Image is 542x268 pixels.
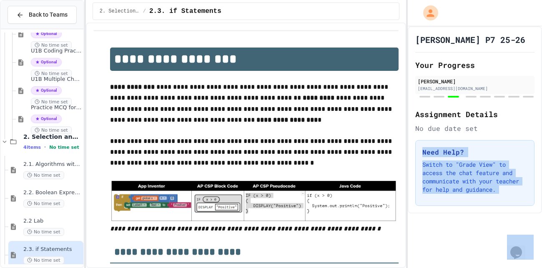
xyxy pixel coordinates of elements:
button: Back to Teams [8,6,77,24]
span: 2.3. if Statements [149,6,221,16]
span: No time set [23,171,64,179]
span: No time set [23,228,64,236]
span: No time set [31,98,72,106]
h1: [PERSON_NAME] P7 25-26 [415,34,525,45]
span: Optional [31,115,62,123]
span: Practice MCQ for Objects (1.12-1.14) [31,104,82,111]
p: Switch to "Grade View" to access the chat feature and communicate with your teacher for help and ... [422,160,527,194]
span: 2.2. Boolean Expressions [23,189,82,196]
div: [PERSON_NAME] [418,78,532,85]
span: 4 items [23,145,41,150]
div: [EMAIL_ADDRESS][DOMAIN_NAME] [418,85,532,92]
iframe: chat widget [507,235,534,260]
span: 2.3. if Statements [23,246,82,253]
h2: Assignment Details [415,108,534,120]
span: No time set [31,70,72,78]
div: My Account [414,3,440,23]
h2: Your Progress [415,59,534,71]
span: U1B Coding Practice(1.7-1.15) [31,48,82,55]
span: Optional [31,30,62,38]
span: No time set [49,145,79,150]
span: 2.1. Algorithms with Selection and Repetition [23,161,82,168]
span: Optional [31,58,62,66]
div: No due date set [415,123,534,133]
span: U1B Multiple Choice Exercises(1.9-1.15) [31,76,82,83]
span: 2. Selection and Iteration [23,133,82,140]
h3: Need Help? [422,147,527,157]
span: No time set [31,126,72,134]
span: 2.2 Lab [23,218,82,225]
span: No time set [23,200,64,208]
span: No time set [23,256,64,264]
span: Back to Teams [29,10,68,19]
span: Optional [31,86,62,95]
span: 2. Selection and Iteration [100,8,140,15]
span: / [143,8,146,15]
span: • [44,144,46,150]
span: No time set [31,41,72,49]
